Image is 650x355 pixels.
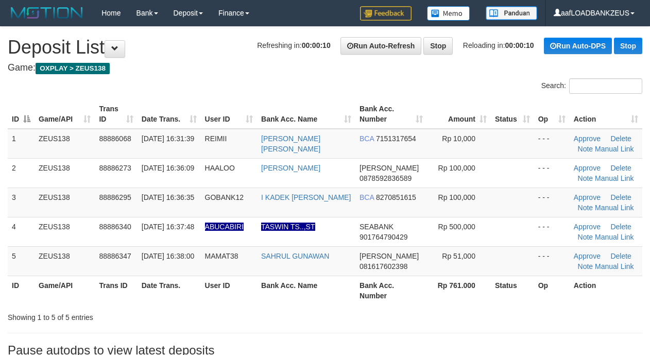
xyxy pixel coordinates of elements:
a: Delete [610,252,631,260]
span: Copy 901764790429 to clipboard [360,233,407,241]
th: Status: activate to sort column ascending [491,99,534,129]
span: [DATE] 16:31:39 [142,134,194,143]
span: Rp 500,000 [438,223,475,231]
th: Game/API [35,276,95,305]
th: Bank Acc. Number: activate to sort column ascending [355,99,427,129]
a: TASWIN TS..,ST [261,223,315,231]
td: ZEUS138 [35,188,95,217]
th: Game/API: activate to sort column ascending [35,99,95,129]
span: 88886273 [99,164,131,172]
a: Approve [574,164,601,172]
a: Manual Link [595,145,634,153]
span: [PERSON_NAME] [360,252,419,260]
th: Amount: activate to sort column ascending [427,99,491,129]
span: Rp 100,000 [438,164,475,172]
th: Date Trans.: activate to sort column ascending [138,99,201,129]
span: 88886347 [99,252,131,260]
a: Approve [574,223,601,231]
span: SEABANK [360,223,394,231]
a: [PERSON_NAME] [PERSON_NAME] [261,134,320,153]
td: 5 [8,246,35,276]
td: 1 [8,129,35,159]
td: - - - [534,188,570,217]
td: 3 [8,188,35,217]
th: Bank Acc. Number [355,276,427,305]
a: Manual Link [595,204,634,212]
td: ZEUS138 [35,158,95,188]
a: I KADEK [PERSON_NAME] [261,193,351,201]
span: Rp 10,000 [442,134,475,143]
a: Approve [574,193,601,201]
a: Note [578,262,593,271]
a: Manual Link [595,233,634,241]
td: ZEUS138 [35,129,95,159]
th: Bank Acc. Name [257,276,355,305]
td: ZEUS138 [35,246,95,276]
img: Feedback.jpg [360,6,412,21]
span: GOBANK12 [205,193,244,201]
a: Delete [610,223,631,231]
a: Manual Link [595,174,634,182]
span: Copy 081617602398 to clipboard [360,262,407,271]
span: [PERSON_NAME] [360,164,419,172]
input: Search: [569,78,642,94]
span: MAMAT38 [205,252,238,260]
th: ID: activate to sort column descending [8,99,35,129]
span: Rp 100,000 [438,193,475,201]
a: Manual Link [595,262,634,271]
span: 88886295 [99,193,131,201]
span: Copy 7151317654 to clipboard [376,134,416,143]
td: 2 [8,158,35,188]
a: Note [578,233,593,241]
span: OXPLAY > ZEUS138 [36,63,110,74]
a: Run Auto-DPS [544,38,612,54]
span: [DATE] 16:38:00 [142,252,194,260]
td: - - - [534,129,570,159]
a: Run Auto-Refresh [340,37,421,55]
th: Action: activate to sort column ascending [570,99,642,129]
a: Stop [614,38,642,54]
th: Status [491,276,534,305]
a: Note [578,204,593,212]
img: panduan.png [486,6,537,20]
th: Op: activate to sort column ascending [534,99,570,129]
th: Trans ID: activate to sort column ascending [95,99,137,129]
span: Copy 8270851615 to clipboard [376,193,416,201]
td: - - - [534,217,570,246]
img: Button%20Memo.svg [427,6,470,21]
a: Note [578,174,593,182]
span: Reloading in: [463,41,534,49]
a: SAHRUL GUNAWAN [261,252,329,260]
th: Trans ID [95,276,137,305]
span: 88886340 [99,223,131,231]
strong: 00:00:10 [302,41,331,49]
th: User ID [201,276,257,305]
span: REIMII [205,134,227,143]
div: Showing 1 to 5 of 5 entries [8,308,263,323]
a: Approve [574,134,601,143]
td: - - - [534,246,570,276]
th: User ID: activate to sort column ascending [201,99,257,129]
h4: Game: [8,63,642,73]
label: Search: [541,78,642,94]
span: [DATE] 16:37:48 [142,223,194,231]
th: Action [570,276,642,305]
span: [DATE] 16:36:35 [142,193,194,201]
a: Approve [574,252,601,260]
h1: Deposit List [8,37,642,58]
strong: 00:00:10 [505,41,534,49]
td: - - - [534,158,570,188]
a: [PERSON_NAME] [261,164,320,172]
th: Rp 761.000 [427,276,491,305]
td: 4 [8,217,35,246]
a: Stop [423,37,453,55]
span: [DATE] 16:36:09 [142,164,194,172]
span: HAALOO [205,164,235,172]
td: ZEUS138 [35,217,95,246]
a: Delete [610,164,631,172]
th: Bank Acc. Name: activate to sort column ascending [257,99,355,129]
span: Refreshing in: [257,41,330,49]
span: Nama rekening ada tanda titik/strip, harap diedit [205,223,244,231]
span: 88886068 [99,134,131,143]
span: BCA [360,134,374,143]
